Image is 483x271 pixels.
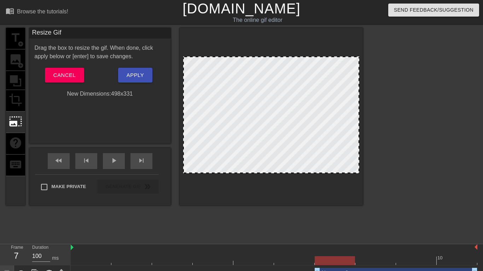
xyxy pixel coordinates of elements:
button: Apply [118,68,152,83]
div: Frame [6,244,27,265]
span: Apply [127,71,144,80]
span: skip_previous [82,156,91,165]
span: Make Private [52,183,86,190]
a: [DOMAIN_NAME] [182,1,300,16]
button: Send Feedback/Suggestion [388,4,479,17]
label: Duration [32,246,48,250]
div: The online gif editor [164,16,350,24]
span: Send Feedback/Suggestion [394,6,473,14]
div: Resize Gif [29,28,171,38]
div: Drag the box to resize the gif. When done, click apply below or [enter] to save changes. [29,44,171,61]
button: Cancel [45,68,84,83]
div: New Dimensions: 498 x 331 [29,90,171,98]
span: photo_size_select_large [9,115,22,128]
div: 10 [437,254,444,261]
div: 7 [11,249,22,262]
span: Cancel [53,71,76,80]
span: fast_rewind [54,156,63,165]
span: play_arrow [110,156,118,165]
span: menu_book [6,7,14,15]
img: bound-end.png [475,244,477,250]
a: Browse the tutorials! [6,7,68,18]
div: Browse the tutorials! [17,8,68,14]
span: skip_next [137,156,146,165]
div: ms [52,254,59,262]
